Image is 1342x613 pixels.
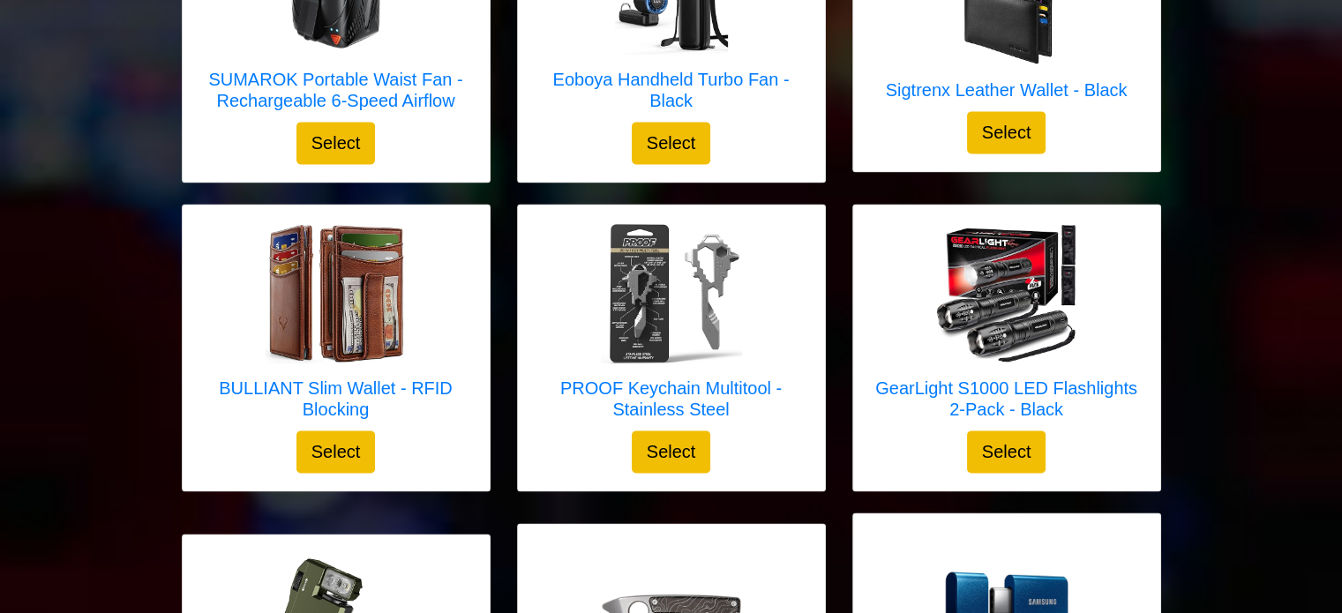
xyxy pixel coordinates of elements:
a: PROOF Keychain Multitool - Stainless Steel PROOF Keychain Multitool - Stainless Steel [536,222,807,430]
button: Select [967,111,1046,153]
h5: Sigtrenx Leather Wallet - Black [886,79,1128,101]
button: Select [632,122,711,164]
h5: SUMAROK Portable Waist Fan - Rechargeable 6-Speed Airflow [200,69,472,111]
button: Select [296,430,376,473]
h5: BULLIANT Slim Wallet - RFID Blocking [200,378,472,420]
button: Select [296,122,376,164]
img: GearLight S1000 LED Flashlights 2-Pack - Black [936,222,1077,363]
img: PROOF Keychain Multitool - Stainless Steel [601,222,742,363]
button: Select [632,430,711,473]
a: BULLIANT Slim Wallet - RFID Blocking BULLIANT Slim Wallet - RFID Blocking [200,222,472,430]
h5: Eoboya Handheld Turbo Fan - Black [536,69,807,111]
h5: PROOF Keychain Multitool - Stainless Steel [536,378,807,420]
h5: GearLight S1000 LED Flashlights 2-Pack - Black [871,378,1143,420]
img: BULLIANT Slim Wallet - RFID Blocking [266,222,407,363]
a: GearLight S1000 LED Flashlights 2-Pack - Black GearLight S1000 LED Flashlights 2-Pack - Black [871,222,1143,430]
button: Select [967,430,1046,473]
